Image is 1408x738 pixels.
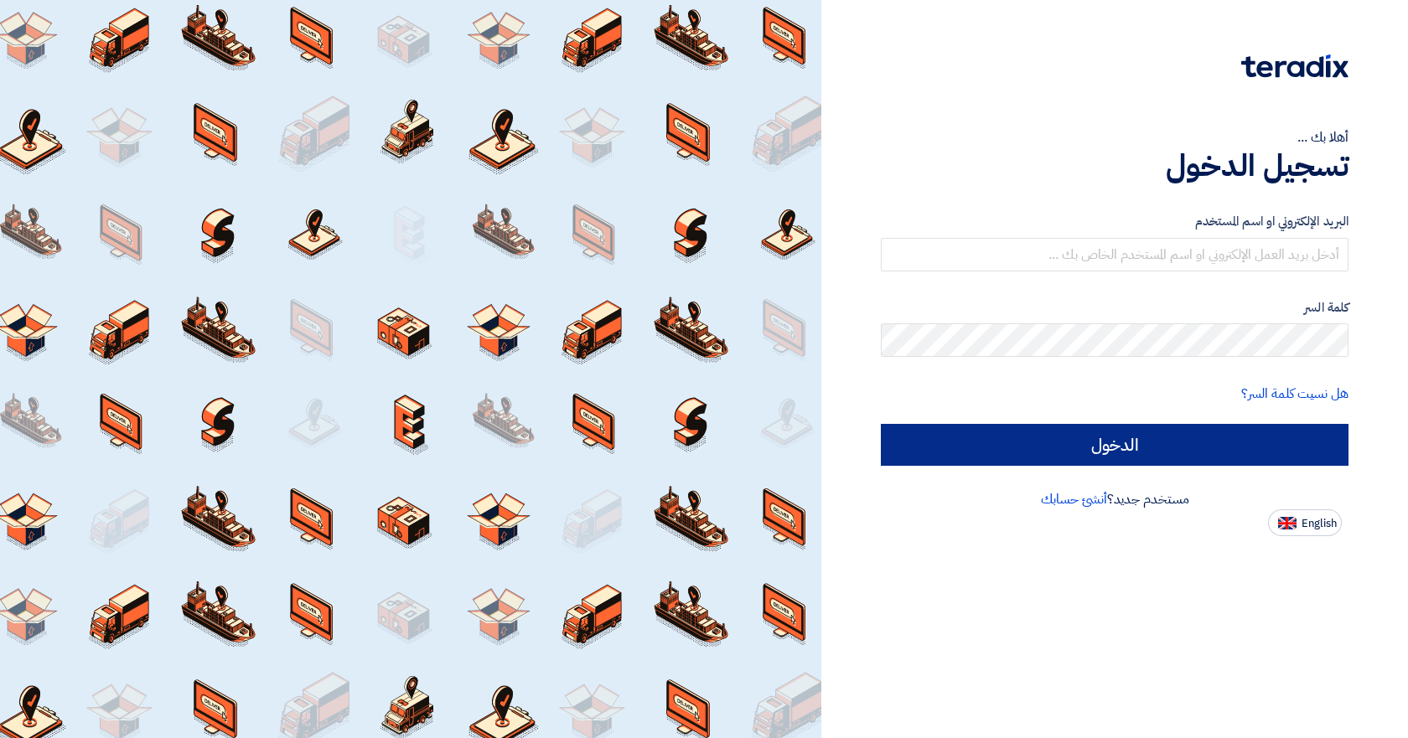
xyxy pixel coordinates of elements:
input: الدخول [881,424,1348,466]
img: en-US.png [1278,517,1297,529]
h1: تسجيل الدخول [881,147,1348,184]
a: هل نسيت كلمة السر؟ [1241,384,1348,404]
input: أدخل بريد العمل الإلكتروني او اسم المستخدم الخاص بك ... [881,238,1348,271]
div: مستخدم جديد؟ [881,489,1348,509]
div: أهلا بك ... [881,127,1348,147]
img: Teradix logo [1241,54,1348,78]
label: البريد الإلكتروني او اسم المستخدم [881,212,1348,231]
button: English [1268,509,1342,536]
span: English [1302,518,1337,529]
label: كلمة السر [881,298,1348,317]
a: أنشئ حسابك [1041,489,1107,509]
